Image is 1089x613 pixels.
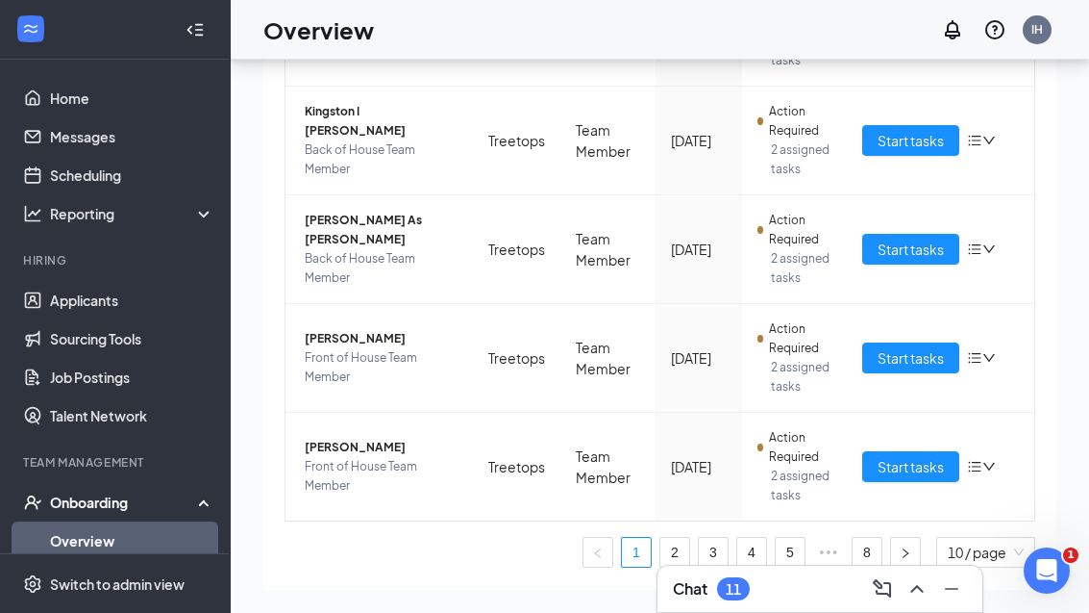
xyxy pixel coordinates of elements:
[1063,548,1078,563] span: 1
[890,537,921,568] button: right
[982,351,996,365] span: down
[263,13,374,46] h1: Overview
[21,19,40,38] svg: WorkstreamLogo
[473,195,560,304] td: Treetops
[50,204,215,223] div: Reporting
[305,329,458,348] span: [PERSON_NAME]
[560,413,656,521] td: Team Member
[878,130,944,151] span: Start tasks
[473,413,560,521] td: Treetops
[473,304,560,413] td: Treetops
[50,117,214,156] a: Messages
[776,538,804,567] a: 5
[771,249,831,288] span: 2 assigned tasks
[698,537,729,568] li: 3
[871,577,894,600] svg: ComposeMessage
[582,537,613,568] li: Previous Page
[671,239,727,260] div: [DATE]
[941,18,964,41] svg: Notifications
[560,304,656,413] td: Team Member
[622,538,651,567] a: 1
[736,537,767,568] li: 4
[936,537,1035,568] div: Page Size
[853,538,881,567] a: 8
[23,454,210,471] div: Team Management
[890,537,921,568] li: Next Page
[771,467,831,505] span: 2 assigned tasks
[50,358,214,396] a: Job Postings
[867,574,898,604] button: ComposeMessage
[967,350,982,366] span: bars
[936,574,967,604] button: Minimize
[305,438,458,457] span: [PERSON_NAME]
[852,537,882,568] li: 8
[23,493,42,512] svg: UserCheck
[902,574,932,604] button: ChevronUp
[305,211,458,249] span: [PERSON_NAME] As [PERSON_NAME]
[305,348,458,387] span: Front of House Team Member
[982,243,996,256] span: down
[50,156,214,194] a: Scheduling
[862,234,959,265] button: Start tasks
[560,87,656,195] td: Team Member
[660,538,689,567] a: 2
[967,133,982,148] span: bars
[673,578,707,600] h3: Chat
[967,242,982,257] span: bars
[50,493,198,512] div: Onboarding
[771,140,831,179] span: 2 assigned tasks
[862,125,959,156] button: Start tasks
[775,537,805,568] li: 5
[50,79,214,117] a: Home
[878,456,944,477] span: Start tasks
[699,538,728,567] a: 3
[23,204,42,223] svg: Analysis
[305,249,458,288] span: Back of House Team Member
[878,347,944,369] span: Start tasks
[23,575,42,594] svg: Settings
[769,428,831,467] span: Action Required
[671,130,727,151] div: [DATE]
[671,456,727,477] div: [DATE]
[50,575,185,594] div: Switch to admin view
[982,134,996,147] span: down
[50,396,214,435] a: Talent Network
[769,102,831,140] span: Action Required
[50,281,214,319] a: Applicants
[473,87,560,195] td: Treetops
[769,211,831,249] span: Action Required
[560,195,656,304] td: Team Member
[940,577,963,600] svg: Minimize
[948,538,1024,567] span: 10 / page
[671,347,727,369] div: [DATE]
[592,548,604,559] span: left
[862,451,959,482] button: Start tasks
[813,537,844,568] span: •••
[582,537,613,568] button: left
[305,457,458,496] span: Front of House Team Member
[982,460,996,473] span: down
[862,343,959,373] button: Start tasks
[813,537,844,568] li: Next 5 Pages
[23,252,210,268] div: Hiring
[983,18,1006,41] svg: QuestionInfo
[305,102,458,140] span: Kingston I [PERSON_NAME]
[900,548,911,559] span: right
[878,239,944,260] span: Start tasks
[771,358,831,396] span: 2 assigned tasks
[905,577,928,600] svg: ChevronUp
[1024,548,1070,594] iframe: Intercom live chat
[186,20,205,39] svg: Collapse
[769,319,831,358] span: Action Required
[50,319,214,358] a: Sourcing Tools
[50,522,214,560] a: Overview
[305,140,458,179] span: Back of House Team Member
[1031,21,1043,38] div: IH
[726,581,741,598] div: 11
[737,538,766,567] a: 4
[967,459,982,474] span: bars
[621,537,652,568] li: 1
[659,537,690,568] li: 2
